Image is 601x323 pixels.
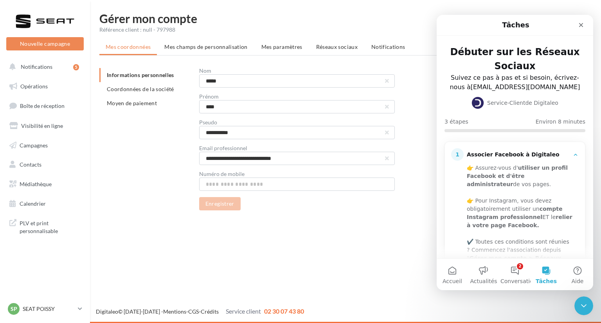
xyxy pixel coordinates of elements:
[107,86,174,92] span: Coordonnées de la société
[264,307,304,315] span: 02 30 07 43 80
[199,94,395,99] div: Prénom
[199,145,395,151] div: Email professionnel
[21,63,52,70] span: Notifications
[188,308,199,315] a: CGS
[20,181,52,187] span: Médiathèque
[96,308,118,315] a: Digitaleo
[20,200,46,207] span: Calendrier
[99,26,592,34] div: Référence client : null - 797988
[201,308,219,315] a: Crédits
[5,196,85,212] a: Calendrier
[99,13,592,24] h1: Gérer mon compte
[164,43,248,50] span: Mes champs de personnalisation
[199,171,395,177] div: Numéro de mobile
[96,308,304,315] span: © [DATE]-[DATE] - - -
[199,197,241,210] button: Enregistrer
[199,68,395,74] div: Nom
[437,15,593,290] iframe: Intercom live chat
[6,301,84,316] a: SP SEAT POISSY
[316,43,358,50] span: Réseaux sociaux
[20,218,81,235] span: PLV et print personnalisable
[20,142,48,148] span: Campagnes
[261,43,302,50] span: Mes paramètres
[5,59,82,75] button: Notifications 5
[20,83,48,90] span: Opérations
[5,156,85,173] a: Contacts
[23,305,75,313] p: SEAT POISSY
[6,37,84,50] button: Nouvelle campagne
[5,176,85,192] a: Médiathèque
[574,296,593,315] iframe: Intercom live chat
[20,102,65,109] span: Boîte de réception
[5,97,85,114] a: Boîte de réception
[21,122,63,129] span: Visibilité en ligne
[5,78,85,95] a: Opérations
[226,307,261,315] span: Service client
[163,308,186,315] a: Mentions
[20,161,41,168] span: Contacts
[73,64,79,70] div: 5
[5,118,85,134] a: Visibilité en ligne
[107,100,157,106] span: Moyen de paiement
[11,305,17,313] span: SP
[5,215,85,238] a: PLV et print personnalisable
[5,137,85,154] a: Campagnes
[199,120,395,125] div: Pseudo
[371,43,405,50] span: Notifications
